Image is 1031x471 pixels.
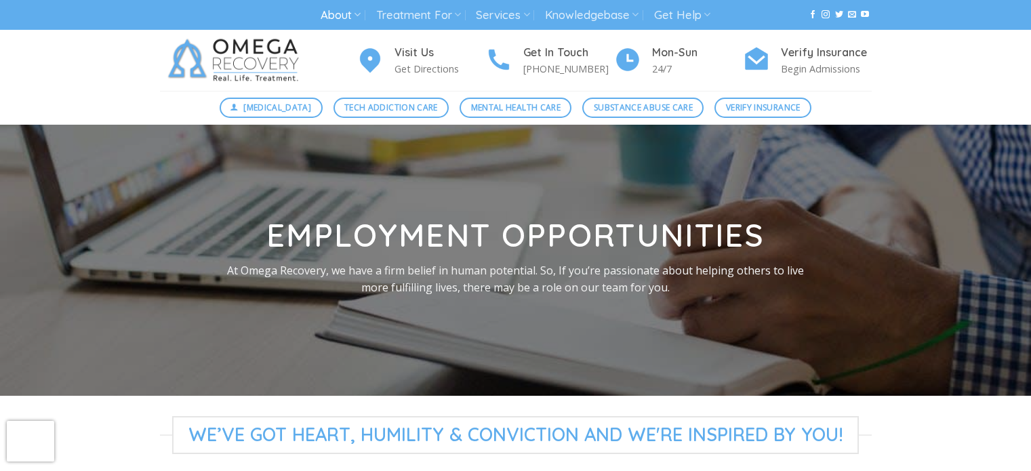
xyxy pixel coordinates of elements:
[714,98,811,118] a: Verify Insurance
[726,101,801,114] span: Verify Insurance
[822,10,830,20] a: Follow on Instagram
[523,61,614,77] p: [PHONE_NUMBER]
[545,3,639,28] a: Knowledgebase
[809,10,817,20] a: Follow on Facebook
[223,262,809,296] p: At Omega Recovery, we have a firm belief in human potential. So, If you’re passionate about helpi...
[594,101,693,114] span: Substance Abuse Care
[654,3,710,28] a: Get Help
[835,10,843,20] a: Follow on Twitter
[160,30,312,91] img: Omega Recovery
[652,61,743,77] p: 24/7
[266,216,765,255] strong: Employment opportunities
[243,101,311,114] span: [MEDICAL_DATA]
[321,3,361,28] a: About
[781,61,872,77] p: Begin Admissions
[471,101,561,114] span: Mental Health Care
[333,98,449,118] a: Tech Addiction Care
[395,44,485,62] h4: Visit Us
[460,98,571,118] a: Mental Health Care
[861,10,869,20] a: Follow on YouTube
[220,98,323,118] a: [MEDICAL_DATA]
[781,44,872,62] h4: Verify Insurance
[395,61,485,77] p: Get Directions
[172,416,860,454] span: We’ve Got Heart, Humility & Conviction and We're Inspired by You!
[344,101,438,114] span: Tech Addiction Care
[848,10,856,20] a: Send us an email
[652,44,743,62] h4: Mon-Sun
[582,98,704,118] a: Substance Abuse Care
[743,44,872,77] a: Verify Insurance Begin Admissions
[357,44,485,77] a: Visit Us Get Directions
[485,44,614,77] a: Get In Touch [PHONE_NUMBER]
[376,3,461,28] a: Treatment For
[523,44,614,62] h4: Get In Touch
[476,3,529,28] a: Services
